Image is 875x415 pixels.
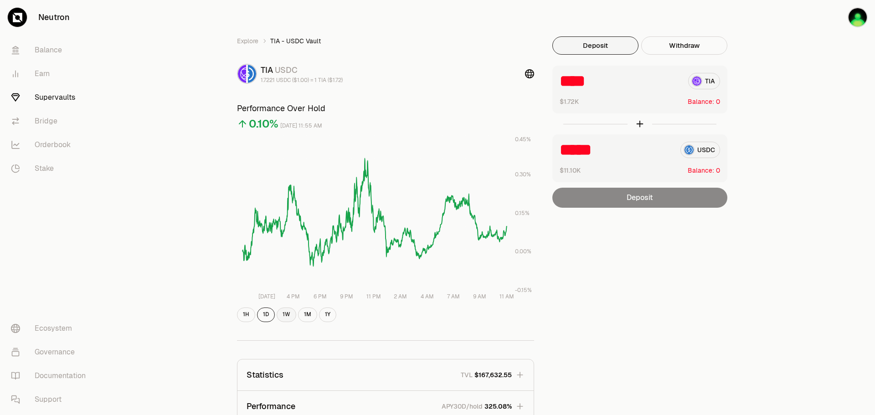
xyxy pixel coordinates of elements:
[442,402,483,411] p: APY30D/hold
[4,317,98,340] a: Ecosystem
[277,307,296,322] button: 1W
[319,307,336,322] button: 1Y
[4,109,98,133] a: Bridge
[560,97,579,106] button: $1.72K
[314,293,327,300] tspan: 6 PM
[237,36,258,46] a: Explore
[261,77,343,84] div: 1.7221 USDC ($1.00) = 1 TIA ($1.72)
[298,307,317,322] button: 1M
[4,364,98,388] a: Documentation
[394,293,407,300] tspan: 2 AM
[270,36,321,46] span: TIA - USDC Vault
[515,287,532,294] tspan: -0.15%
[247,400,295,413] p: Performance
[237,36,534,46] nav: breadcrumb
[4,388,98,411] a: Support
[4,157,98,180] a: Stake
[484,402,512,411] span: 325.08%
[247,369,283,381] p: Statistics
[340,293,353,300] tspan: 9 PM
[287,293,300,300] tspan: 4 PM
[849,8,867,26] img: Mark_XZZ
[257,307,275,322] button: 1D
[4,340,98,364] a: Governance
[499,293,514,300] tspan: 11 AM
[515,210,530,217] tspan: 0.15%
[280,121,322,131] div: [DATE] 11:55 AM
[237,359,534,390] button: StatisticsTVL$167,632.55
[641,36,727,55] button: Withdraw
[249,117,278,131] div: 0.10%
[4,38,98,62] a: Balance
[258,293,275,300] tspan: [DATE]
[461,370,473,379] p: TVL
[248,65,256,83] img: USDC Logo
[261,64,343,77] div: TIA
[515,248,531,255] tspan: 0.00%
[515,171,531,178] tspan: 0.30%
[4,133,98,157] a: Orderbook
[4,86,98,109] a: Supervaults
[688,97,714,106] span: Balance:
[688,166,714,175] span: Balance:
[4,62,98,86] a: Earn
[474,370,512,379] span: $167,632.55
[238,65,246,83] img: TIA Logo
[366,293,381,300] tspan: 11 PM
[275,65,298,75] span: USDC
[447,293,460,300] tspan: 7 AM
[237,102,534,115] h3: Performance Over Hold
[560,165,581,175] button: $11.10K
[421,293,434,300] tspan: 4 AM
[473,293,486,300] tspan: 9 AM
[237,307,255,322] button: 1H
[552,36,638,55] button: Deposit
[515,136,531,143] tspan: 0.45%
